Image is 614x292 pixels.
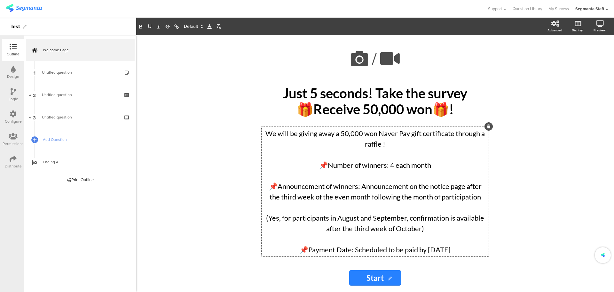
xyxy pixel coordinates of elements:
[263,213,487,234] p: (Yes, for participants in August and September, confirmation is available after the third week of...
[6,4,42,12] img: segmanta logo
[572,28,583,33] div: Display
[26,151,135,173] a: Ending A
[349,270,401,286] input: Start
[33,114,36,121] span: 3
[67,177,94,183] div: Print Outline
[257,85,493,101] p: Just 5 seconds! Take the survey
[26,84,135,106] a: 2 Untitled question
[488,6,502,12] span: Support
[5,118,22,124] div: Configure
[26,61,135,84] a: 1 Untitled question
[263,244,487,255] p: 📌Payment Date: Scheduled to be paid by [DATE]
[257,101,493,118] p: 🎁Receive 50,000 won🎁!
[7,51,20,57] div: Outline
[263,181,487,202] p: 📌Announcement of winners: Announcement on the notice page after the third week of the even month ...
[42,69,72,75] span: Untitled question
[601,253,605,257] img: segmanta-icon-final.svg
[42,92,72,98] span: Untitled question
[26,106,135,128] a: 3 Untitled question
[33,91,36,98] span: 2
[9,96,18,102] div: Logic
[11,21,20,32] div: Test
[42,114,72,120] span: Untitled question
[263,160,487,170] p: 📌Number of winners: 4 each month
[43,136,125,143] span: Add Question
[3,141,24,147] div: Permissions
[26,39,135,61] a: Welcome Page
[43,159,125,165] span: Ending A
[547,28,562,33] div: Advanced
[43,47,125,53] span: Welcome Page
[34,69,35,76] span: 1
[594,28,606,33] div: Preview
[372,46,377,72] span: /
[575,6,604,12] div: Segmanta Staff
[263,128,487,149] p: We will be giving away a 50,000 won Naver Pay gift certificate through a raffle !
[7,74,19,79] div: Design
[5,163,22,169] div: Distribute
